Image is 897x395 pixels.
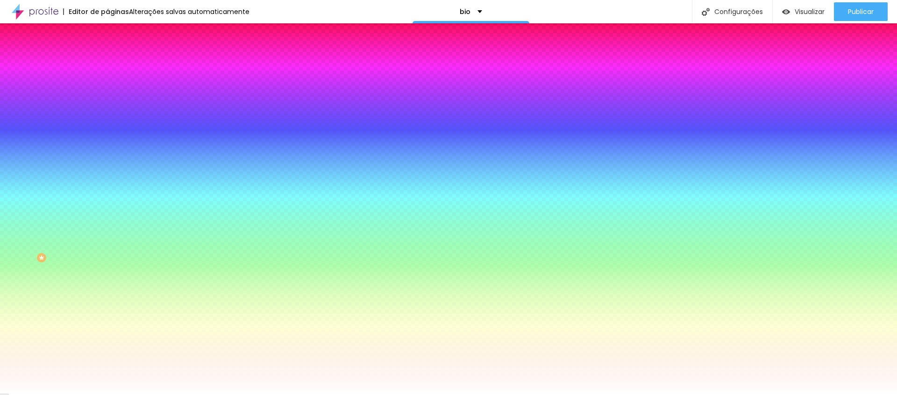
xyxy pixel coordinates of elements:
span: Visualizar [795,8,825,15]
button: Publicar [834,2,888,21]
p: bio [460,8,470,15]
div: Alterações salvas automaticamente [129,8,249,15]
button: Visualizar [773,2,834,21]
img: Icone [702,8,710,16]
div: Editor de páginas [63,8,129,15]
img: view-1.svg [782,8,790,16]
span: Publicar [848,8,874,15]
